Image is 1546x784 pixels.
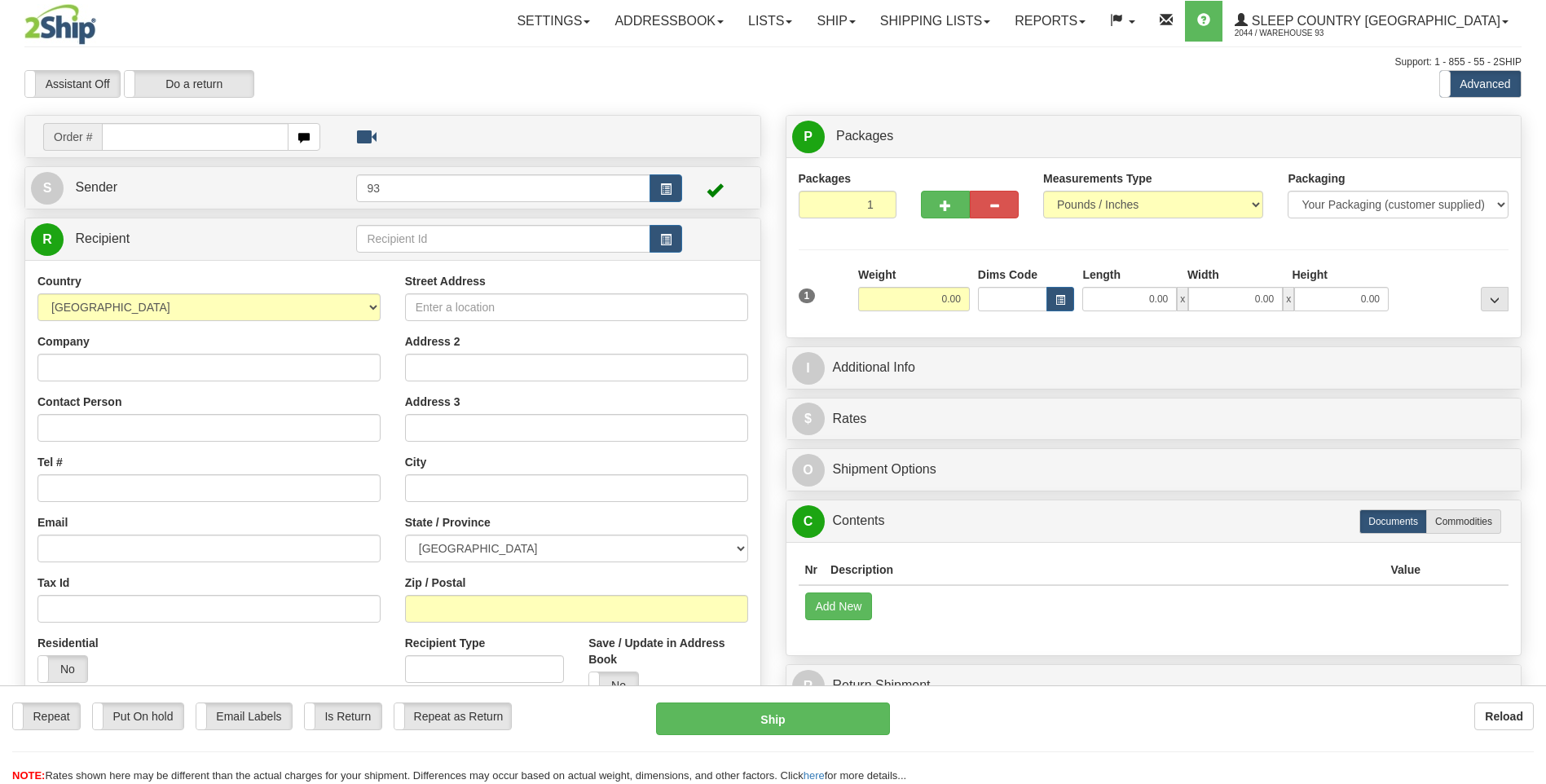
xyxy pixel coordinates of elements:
[405,273,486,289] label: Street Address
[504,1,602,42] a: Settings
[75,180,117,194] span: Sender
[736,1,804,42] a: Lists
[1002,1,1098,42] a: Reports
[792,351,1516,385] a: IAdditional Info
[37,575,69,591] label: Tax Id
[24,55,1522,69] div: Support: 1 - 855 - 55 - 2SHIP
[405,514,491,531] label: State / Province
[356,174,650,202] input: Sender Id
[37,273,81,289] label: Country
[1384,555,1427,585] th: Value
[24,4,96,45] img: logo2044.jpg
[305,703,381,729] label: Is Return
[799,555,825,585] th: Nr
[978,266,1037,283] label: Dims Code
[37,454,63,470] label: Tel #
[37,333,90,350] label: Company
[1426,509,1501,534] label: Commodities
[25,71,120,97] label: Assistant Off
[588,635,747,667] label: Save / Update in Address Book
[405,293,748,321] input: Enter a location
[589,672,638,698] label: No
[792,453,1516,487] a: OShipment Options
[824,555,1384,585] th: Description
[792,454,825,487] span: O
[43,123,102,151] span: Order #
[792,403,1516,436] a: $Rates
[792,121,825,153] span: P
[12,769,45,782] span: NOTE:
[196,703,292,729] label: Email Labels
[792,670,825,703] span: R
[1440,71,1521,97] label: Advanced
[656,703,889,735] button: Ship
[792,505,825,538] span: C
[1288,170,1345,187] label: Packaging
[405,454,426,470] label: City
[1481,287,1509,311] div: ...
[75,231,130,245] span: Recipient
[38,656,87,682] label: No
[858,266,896,283] label: Weight
[792,403,825,435] span: $
[836,129,893,143] span: Packages
[1283,287,1294,311] span: x
[356,225,650,253] input: Recipient Id
[805,592,873,620] button: Add New
[804,1,867,42] a: Ship
[1222,1,1521,42] a: Sleep Country [GEOGRAPHIC_DATA] 2044 / Warehouse 93
[792,669,1516,703] a: RReturn Shipment
[602,1,736,42] a: Addressbook
[1485,710,1523,723] b: Reload
[1043,170,1152,187] label: Measurements Type
[1248,14,1500,28] span: Sleep Country [GEOGRAPHIC_DATA]
[792,120,1516,153] a: P Packages
[1082,266,1121,283] label: Length
[1187,266,1219,283] label: Width
[394,703,511,729] label: Repeat as Return
[37,394,121,410] label: Contact Person
[405,635,486,651] label: Recipient Type
[792,504,1516,538] a: CContents
[1177,287,1188,311] span: x
[799,288,816,303] span: 1
[37,514,68,531] label: Email
[93,703,183,729] label: Put On hold
[868,1,1002,42] a: Shipping lists
[792,352,825,385] span: I
[37,635,99,651] label: Residential
[125,71,253,97] label: Do a return
[799,170,852,187] label: Packages
[1292,266,1328,283] label: Height
[13,703,80,729] label: Repeat
[1509,309,1544,475] iframe: chat widget
[1474,703,1534,730] button: Reload
[1235,25,1357,42] span: 2044 / Warehouse 93
[31,222,320,256] a: R Recipient
[405,394,460,410] label: Address 3
[31,223,64,256] span: R
[31,171,356,205] a: S Sender
[804,769,825,782] a: here
[1359,509,1427,534] label: Documents
[405,333,460,350] label: Address 2
[405,575,466,591] label: Zip / Postal
[31,172,64,205] span: S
